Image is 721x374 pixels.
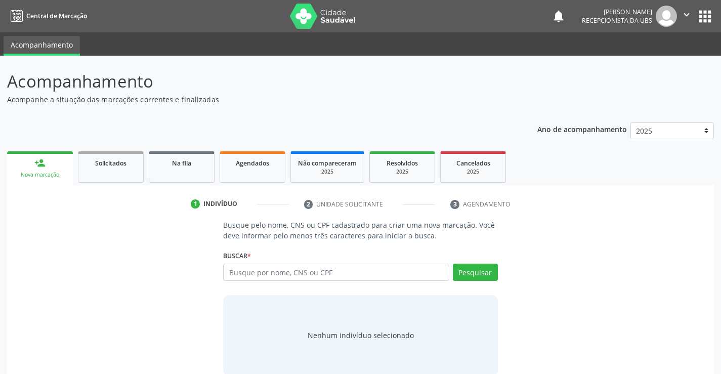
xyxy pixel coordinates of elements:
[95,159,126,168] span: Solicitados
[14,171,66,179] div: Nova marcação
[223,248,251,264] label: Buscar
[453,264,498,281] button: Pesquisar
[537,122,627,135] p: Ano de acompanhamento
[172,159,191,168] span: Na fila
[656,6,677,27] img: img
[236,159,269,168] span: Agendados
[298,168,357,176] div: 2025
[308,330,414,341] div: Nenhum indivíduo selecionado
[223,220,497,241] p: Busque pelo nome, CNS ou CPF cadastrado para criar uma nova marcação. Você deve informar pelo men...
[552,9,566,23] button: notifications
[377,168,428,176] div: 2025
[681,9,692,20] i: 
[4,36,80,56] a: Acompanhamento
[203,199,237,209] div: Indivíduo
[582,16,652,25] span: Recepcionista da UBS
[448,168,498,176] div: 2025
[223,264,449,281] input: Busque por nome, CNS ou CPF
[298,159,357,168] span: Não compareceram
[7,69,502,94] p: Acompanhamento
[456,159,490,168] span: Cancelados
[387,159,418,168] span: Resolvidos
[7,8,87,24] a: Central de Marcação
[7,94,502,105] p: Acompanhe a situação das marcações correntes e finalizadas
[26,12,87,20] span: Central de Marcação
[34,157,46,169] div: person_add
[677,6,696,27] button: 
[582,8,652,16] div: [PERSON_NAME]
[191,199,200,209] div: 1
[696,8,714,25] button: apps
